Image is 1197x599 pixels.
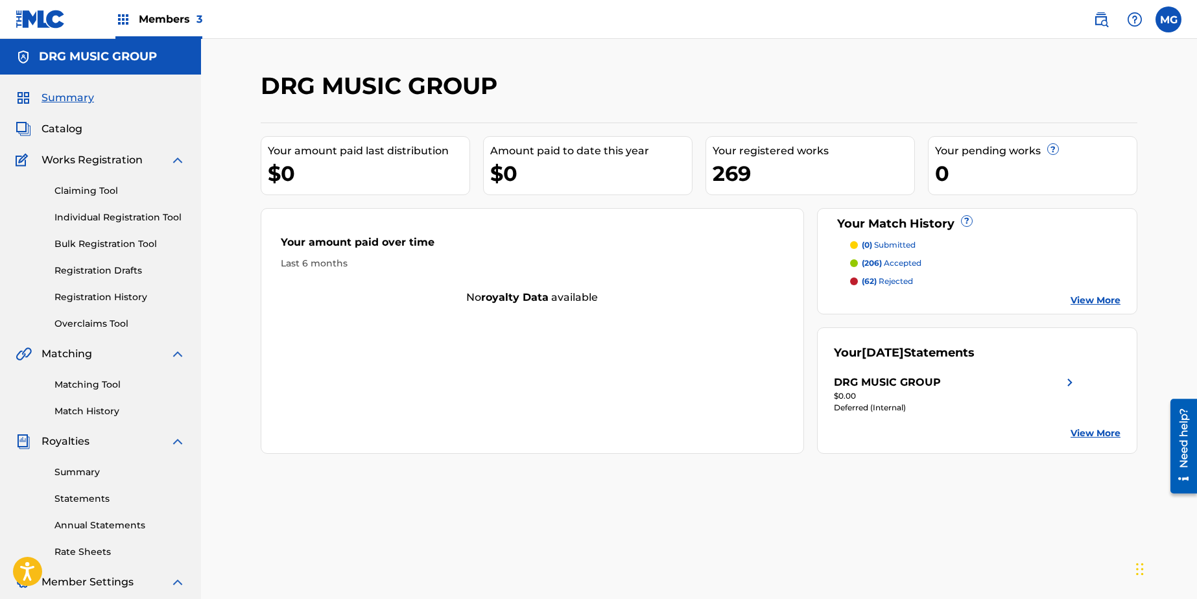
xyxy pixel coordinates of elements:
span: Catalog [41,121,82,137]
div: Your amount paid over time [281,235,784,257]
span: (62) [862,276,877,286]
img: Accounts [16,49,31,65]
div: Your Statements [834,344,975,362]
img: Catalog [16,121,31,137]
div: 269 [713,159,914,188]
a: Summary [54,465,185,479]
span: (0) [862,240,872,250]
div: $0.00 [834,390,1078,402]
div: 0 [935,159,1137,188]
span: 3 [196,13,202,25]
span: Member Settings [41,574,134,590]
span: Matching [41,346,92,362]
img: Member Settings [16,574,31,590]
div: Your pending works [935,143,1137,159]
span: Summary [41,90,94,106]
div: Deferred (Internal) [834,402,1078,414]
span: Works Registration [41,152,143,168]
a: Public Search [1088,6,1114,32]
div: $0 [268,159,469,188]
a: Bulk Registration Tool [54,237,185,251]
span: ? [1048,144,1058,154]
p: submitted [862,239,916,251]
div: Drag [1136,550,1144,589]
a: Annual Statements [54,519,185,532]
div: DRG MUSIC GROUP [834,375,941,390]
a: (206) accepted [850,257,1121,269]
img: Matching [16,346,32,362]
a: Individual Registration Tool [54,211,185,224]
a: Rate Sheets [54,545,185,559]
a: Statements [54,492,185,506]
img: expand [170,152,185,168]
img: Summary [16,90,31,106]
p: rejected [862,276,913,287]
div: No available [261,290,803,305]
div: Your amount paid last distribution [268,143,469,159]
img: Royalties [16,434,31,449]
div: Help [1122,6,1148,32]
img: expand [170,574,185,590]
h2: DRG MUSIC GROUP [261,71,504,100]
iframe: Resource Center [1161,393,1197,500]
a: Registration Drafts [54,264,185,277]
a: SummarySummary [16,90,94,106]
a: View More [1071,427,1120,440]
p: accepted [862,257,921,269]
img: Top Rightsholders [115,12,131,27]
a: Registration History [54,290,185,304]
iframe: Chat Widget [1132,537,1197,599]
img: expand [170,434,185,449]
a: CatalogCatalog [16,121,82,137]
a: Match History [54,405,185,418]
div: User Menu [1156,6,1181,32]
img: MLC Logo [16,10,65,29]
a: View More [1071,294,1120,307]
span: Royalties [41,434,89,449]
a: Claiming Tool [54,184,185,198]
a: (0) submitted [850,239,1121,251]
a: Matching Tool [54,378,185,392]
div: Last 6 months [281,257,784,270]
img: Works Registration [16,152,32,168]
h5: DRG MUSIC GROUP [39,49,157,64]
div: Your Match History [834,215,1121,233]
span: (206) [862,258,882,268]
div: $0 [490,159,692,188]
a: DRG MUSIC GROUPright chevron icon$0.00Deferred (Internal) [834,375,1078,414]
img: expand [170,346,185,362]
img: right chevron icon [1062,375,1078,390]
span: [DATE] [862,346,904,360]
div: Amount paid to date this year [490,143,692,159]
span: ? [962,216,972,226]
a: Overclaims Tool [54,317,185,331]
img: search [1093,12,1109,27]
span: Members [139,12,202,27]
img: help [1127,12,1143,27]
a: (62) rejected [850,276,1121,287]
div: Your registered works [713,143,914,159]
strong: royalty data [481,291,549,303]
